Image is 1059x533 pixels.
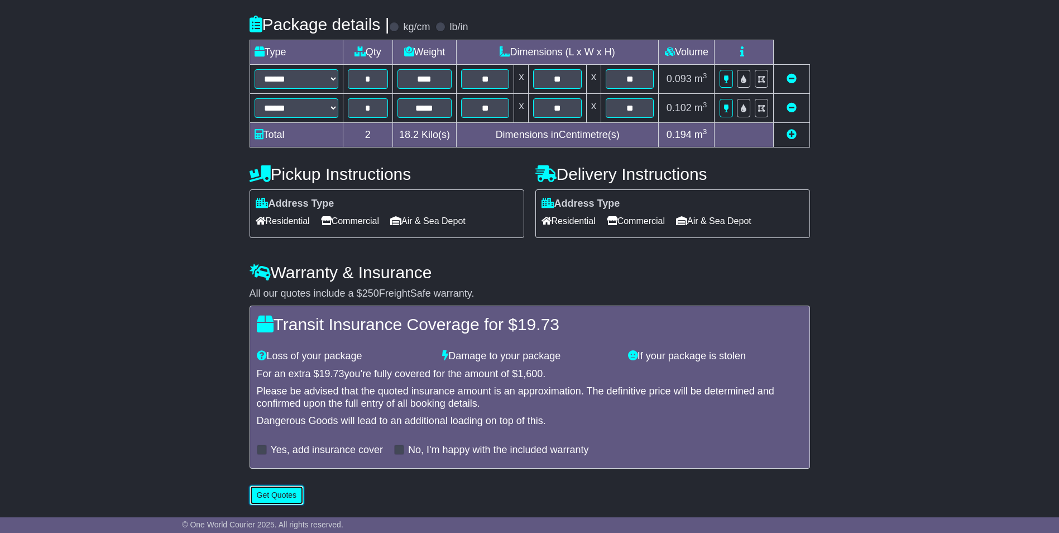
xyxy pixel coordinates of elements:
[514,64,529,93] td: x
[787,102,797,113] a: Remove this item
[343,40,392,64] td: Qty
[607,212,665,230] span: Commercial
[321,212,379,230] span: Commercial
[403,21,430,34] label: kg/cm
[250,486,304,505] button: Get Quotes
[456,40,659,64] td: Dimensions (L x W x H)
[362,288,379,299] span: 250
[319,368,344,379] span: 19.73
[250,288,810,300] div: All our quotes include a $ FreightSafe warranty.
[667,73,692,84] span: 0.093
[787,129,797,140] a: Add new item
[250,40,343,64] td: Type
[667,102,692,113] span: 0.102
[586,93,601,122] td: x
[622,350,808,363] div: If your package is stolen
[390,212,466,230] span: Air & Sea Depot
[542,212,596,230] span: Residential
[437,350,622,363] div: Damage to your package
[271,444,383,456] label: Yes, add insurance cover
[676,212,751,230] span: Air & Sea Depot
[586,64,601,93] td: x
[392,122,456,147] td: Kilo(s)
[250,122,343,147] td: Total
[250,15,390,34] h4: Package details |
[250,165,524,183] h4: Pickup Instructions
[703,72,707,80] sup: 3
[392,40,456,64] td: Weight
[514,93,529,122] td: x
[250,263,810,282] h4: Warranty & Insurance
[251,350,437,363] div: Loss of your package
[182,520,343,529] span: © One World Courier 2025. All rights reserved.
[257,315,803,334] h4: Transit Insurance Coverage for $
[449,21,468,34] label: lb/in
[694,102,707,113] span: m
[257,386,803,410] div: Please be advised that the quoted insurance amount is an approximation. The definitive price will...
[343,122,392,147] td: 2
[399,129,419,140] span: 18.2
[787,73,797,84] a: Remove this item
[256,198,334,210] label: Address Type
[703,101,707,109] sup: 3
[694,73,707,84] span: m
[659,40,715,64] td: Volume
[408,444,589,456] label: No, I'm happy with the included warranty
[542,198,620,210] label: Address Type
[256,212,310,230] span: Residential
[517,315,559,334] span: 19.73
[694,129,707,140] span: m
[703,127,707,136] sup: 3
[257,415,803,427] div: Dangerous Goods will lead to an additional loading on top of this.
[535,165,810,183] h4: Delivery Instructions
[667,129,692,140] span: 0.194
[257,368,803,380] div: For an extra $ you're fully covered for the amount of $ .
[456,122,659,147] td: Dimensions in Centimetre(s)
[517,368,543,379] span: 1,600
